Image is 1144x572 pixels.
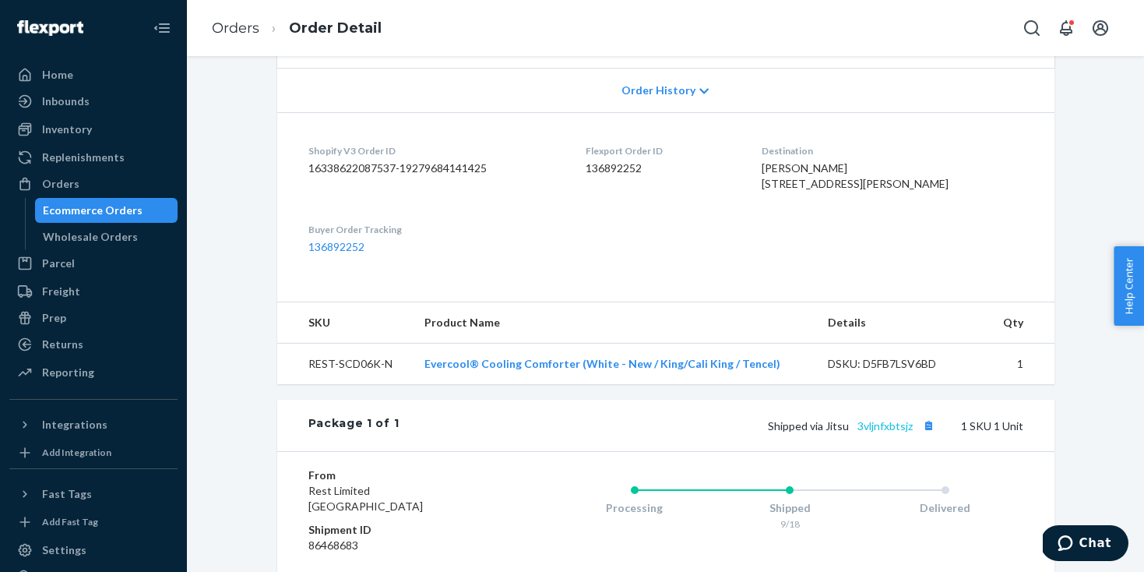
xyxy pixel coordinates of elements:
[308,522,495,538] dt: Shipment ID
[987,344,1054,385] td: 1
[768,419,939,433] span: Shipped via Jitsu
[586,161,737,176] dd: 136892252
[412,302,815,344] th: Product Name
[9,360,178,385] a: Reporting
[586,144,737,157] dt: Flexport Order ID
[35,224,178,249] a: Wholesale Orders
[762,144,1023,157] dt: Destination
[621,83,695,98] span: Order History
[1043,525,1128,564] iframe: Opens a widget where you can chat to one of our agents
[308,161,561,176] dd: 16338622087537-19279684141425
[828,356,974,372] div: DSKU: D5FB7LSV6BD
[9,62,178,87] a: Home
[919,415,939,436] button: Copy tracking number
[1085,12,1116,44] button: Open account menu
[987,302,1054,344] th: Qty
[42,67,73,83] div: Home
[277,344,413,385] td: REST-SCD06K-N
[399,415,1023,436] div: 1 SKU 1 Unit
[42,94,90,109] div: Inbounds
[42,176,79,192] div: Orders
[308,415,400,436] div: Package 1 of 1
[9,482,178,507] button: Fast Tags
[9,443,178,462] a: Add Integration
[308,223,561,236] dt: Buyer Order Tracking
[308,538,495,553] dd: 86468683
[712,517,868,531] div: 9/18
[146,12,178,44] button: Close Navigation
[42,150,125,165] div: Replenishments
[42,310,66,326] div: Prep
[762,161,949,190] span: [PERSON_NAME] [STREET_ADDRESS][PERSON_NAME]
[35,198,178,223] a: Ecommerce Orders
[815,302,987,344] th: Details
[42,284,80,299] div: Freight
[1016,12,1047,44] button: Open Search Box
[199,5,394,51] ol: breadcrumbs
[557,500,713,516] div: Processing
[9,538,178,563] a: Settings
[43,229,138,245] div: Wholesale Orders
[9,513,178,531] a: Add Fast Tag
[9,145,178,170] a: Replenishments
[42,417,107,433] div: Integrations
[9,279,178,304] a: Freight
[424,357,780,370] a: Evercool® Cooling Comforter (White - New / King/Cali King / Tencel)
[43,203,143,218] div: Ecommerce Orders
[9,412,178,437] button: Integrations
[1051,12,1082,44] button: Open notifications
[712,500,868,516] div: Shipped
[289,19,382,37] a: Order Detail
[308,468,495,483] dt: From
[42,256,75,271] div: Parcel
[9,305,178,330] a: Prep
[42,486,92,502] div: Fast Tags
[308,240,364,253] a: 136892252
[42,365,94,380] div: Reporting
[17,20,83,36] img: Flexport logo
[42,122,92,137] div: Inventory
[42,446,111,459] div: Add Integration
[308,144,561,157] dt: Shopify V3 Order ID
[308,484,423,513] span: Rest Limited [GEOGRAPHIC_DATA]
[42,337,83,352] div: Returns
[9,89,178,114] a: Inbounds
[868,500,1023,516] div: Delivered
[42,515,98,528] div: Add Fast Tag
[42,542,86,558] div: Settings
[212,19,259,37] a: Orders
[857,419,913,433] a: 3vljnfxbtsjz
[9,171,178,196] a: Orders
[9,251,178,276] a: Parcel
[9,117,178,142] a: Inventory
[277,302,413,344] th: SKU
[1114,246,1144,326] button: Help Center
[9,332,178,357] a: Returns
